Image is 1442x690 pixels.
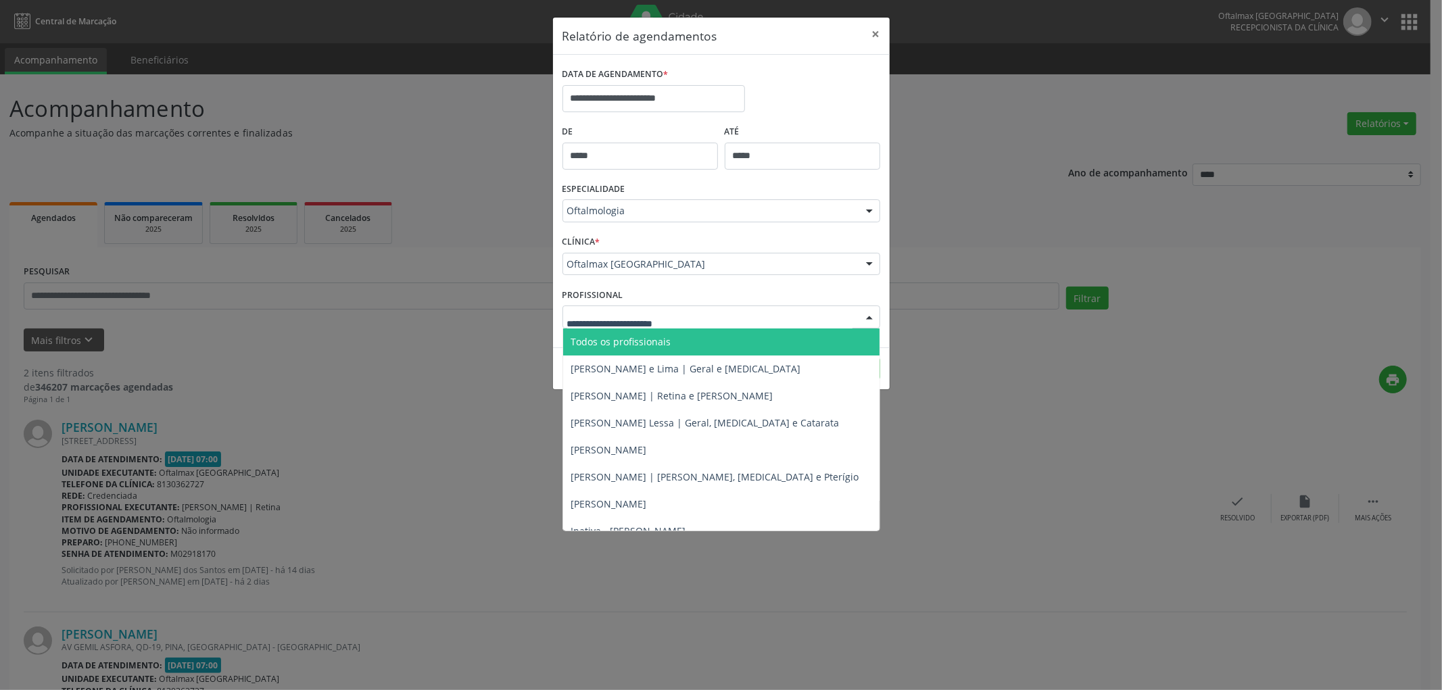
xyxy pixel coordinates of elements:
span: Oftalmax [GEOGRAPHIC_DATA] [567,257,852,271]
label: CLÍNICA [562,232,600,253]
label: De [562,122,718,143]
span: [PERSON_NAME] [571,443,647,456]
label: DATA DE AGENDAMENTO [562,64,669,85]
button: Close [863,18,890,51]
span: [PERSON_NAME] [571,497,647,510]
label: ATÉ [725,122,880,143]
label: ESPECIALIDADE [562,179,625,200]
span: Oftalmologia [567,204,852,218]
span: [PERSON_NAME] e Lima | Geral e [MEDICAL_DATA] [571,362,801,375]
span: [PERSON_NAME] | Retina e [PERSON_NAME] [571,389,773,402]
span: [PERSON_NAME] Lessa | Geral, [MEDICAL_DATA] e Catarata [571,416,840,429]
h5: Relatório de agendamentos [562,27,717,45]
label: PROFISSIONAL [562,285,623,305]
span: [PERSON_NAME] | [PERSON_NAME], [MEDICAL_DATA] e Pterígio [571,470,859,483]
span: Inativa - [PERSON_NAME] [571,524,686,537]
span: Todos os profissionais [571,335,671,348]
